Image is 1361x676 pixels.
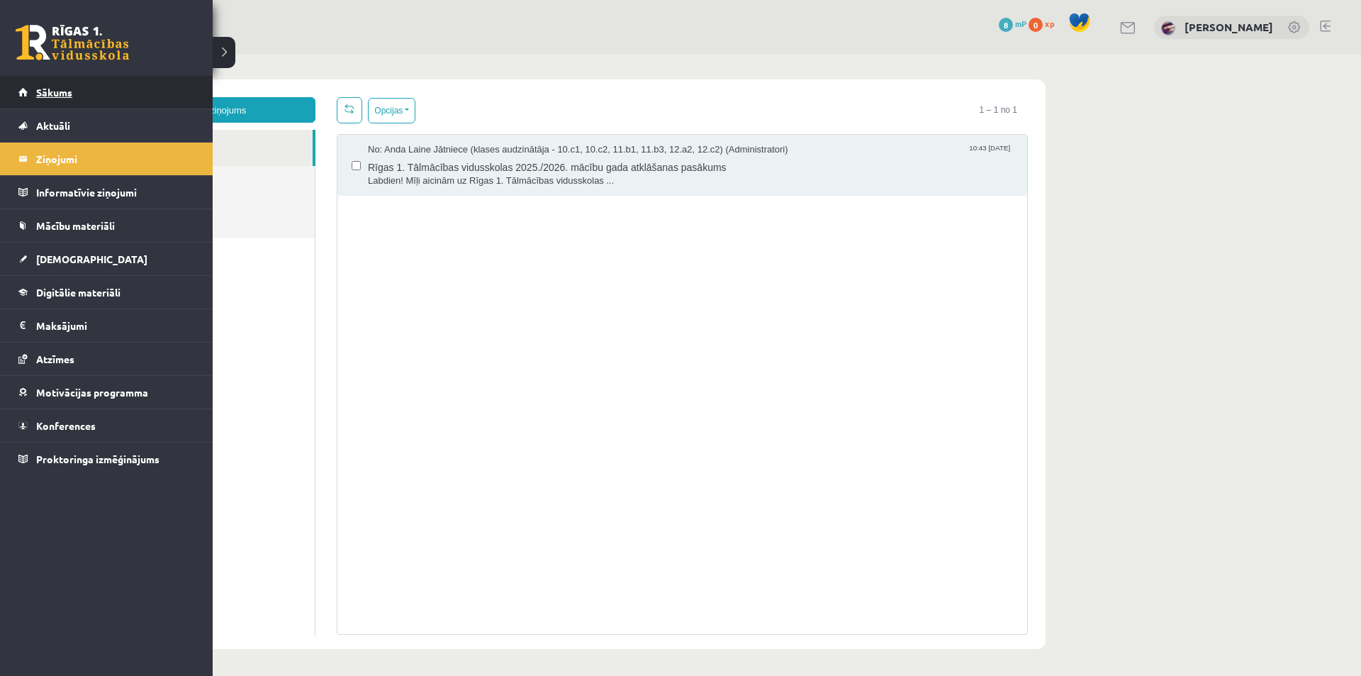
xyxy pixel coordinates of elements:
[311,89,956,133] a: No: Anda Laine Jātniece (klases audzinātāja - 10.c1, 10.c2, 11.b1, 11.b3, 12.a2, 12.c2) (Administ...
[18,376,195,409] a: Motivācijas programma
[1045,18,1054,29] span: xp
[36,286,121,299] span: Digitālie materiāli
[36,419,96,432] span: Konferences
[18,76,195,109] a: Sākums
[18,276,195,309] a: Digitālie materiāli
[18,209,195,242] a: Mācību materiāli
[18,109,195,142] a: Aktuāli
[36,176,195,209] legend: Informatīvie ziņojumi
[18,243,195,275] a: [DEMOGRAPHIC_DATA]
[909,89,956,99] span: 10:43 [DATE]
[36,119,70,132] span: Aktuāli
[999,18,1013,32] span: 8
[43,43,259,68] a: Jauns ziņojums
[1161,21,1175,35] img: Nikola Viljanta Nagle
[311,43,359,69] button: Opcijas
[36,386,148,399] span: Motivācijas programma
[999,18,1026,29] a: 8 mP
[18,409,195,442] a: Konferences
[16,25,129,60] a: Rīgas 1. Tālmācības vidusskola
[43,148,258,184] a: Dzēstie
[36,353,74,365] span: Atzīmes
[311,120,956,133] span: Labdien! Mīļi aicinām uz Rīgas 1. Tālmācības vidusskolas ...
[18,443,195,475] a: Proktoringa izmēģinājums
[1015,18,1026,29] span: mP
[18,343,195,375] a: Atzīmes
[36,86,72,99] span: Sākums
[36,253,147,265] span: [DEMOGRAPHIC_DATA]
[18,176,195,209] a: Informatīvie ziņojumi
[36,219,115,232] span: Mācību materiāli
[311,89,732,102] span: No: Anda Laine Jātniece (klases audzinātāja - 10.c1, 10.c2, 11.b1, 11.b3, 12.a2, 12.c2) (Administ...
[18,309,195,342] a: Maksājumi
[36,453,159,465] span: Proktoringa izmēģinājums
[311,102,956,120] span: Rīgas 1. Tālmācības vidusskolas 2025./2026. mācību gada atklāšanas pasākums
[36,143,195,175] legend: Ziņojumi
[43,75,256,111] a: Ienākošie
[1029,18,1061,29] a: 0 xp
[18,143,195,175] a: Ziņojumi
[36,309,195,342] legend: Maksājumi
[1184,20,1273,34] a: [PERSON_NAME]
[43,111,258,148] a: Nosūtītie
[1029,18,1043,32] span: 0
[912,43,971,68] span: 1 – 1 no 1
